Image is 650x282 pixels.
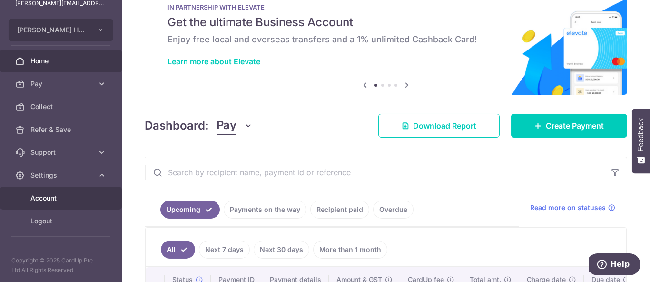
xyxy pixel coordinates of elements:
[145,157,604,188] input: Search by recipient name, payment id or reference
[217,117,253,135] button: Pay
[161,241,195,259] a: All
[30,171,93,180] span: Settings
[30,148,93,157] span: Support
[217,117,236,135] span: Pay
[373,201,414,219] a: Overdue
[17,25,88,35] span: [PERSON_NAME] HOLDINGS PTE. LTD.
[30,193,93,203] span: Account
[160,201,220,219] a: Upcoming
[167,15,604,30] h5: Get the ultimate Business Account
[30,216,93,226] span: Logout
[30,102,93,111] span: Collect
[313,241,387,259] a: More than 1 month
[9,19,113,41] button: [PERSON_NAME] HOLDINGS PTE. LTD.
[224,201,306,219] a: Payments on the way
[378,114,500,138] a: Download Report
[167,3,604,11] p: IN PARTNERSHIP WITH ELEVATE
[413,120,476,131] span: Download Report
[589,253,640,277] iframe: Opens a widget where you can find more information
[546,120,604,131] span: Create Payment
[637,118,645,151] span: Feedback
[632,109,650,173] button: Feedback - Show survey
[511,114,627,138] a: Create Payment
[167,34,604,45] h6: Enjoy free local and overseas transfers and a 1% unlimited Cashback Card!
[145,117,209,134] h4: Dashboard:
[167,57,260,66] a: Learn more about Elevate
[310,201,369,219] a: Recipient paid
[199,241,250,259] a: Next 7 days
[254,241,309,259] a: Next 30 days
[530,203,615,212] a: Read more on statuses
[530,203,606,212] span: Read more on statuses
[30,56,93,66] span: Home
[30,125,93,134] span: Refer & Save
[30,79,93,89] span: Pay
